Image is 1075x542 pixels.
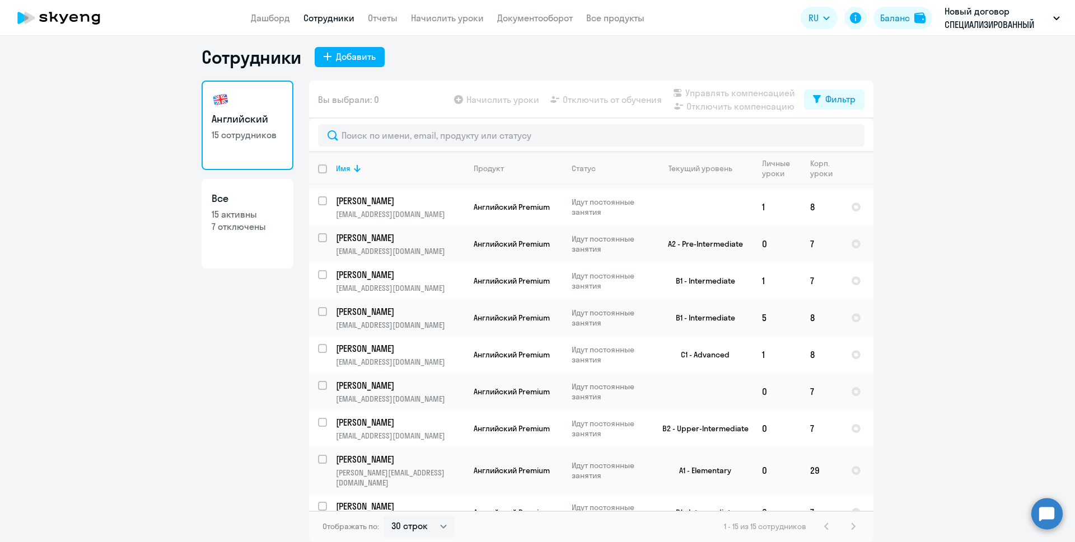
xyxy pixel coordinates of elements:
[658,163,752,173] div: Текущий уровень
[212,191,283,206] h3: Все
[336,163,350,173] div: Имя
[336,305,462,318] p: [PERSON_NAME]
[945,4,1049,31] p: Новый договор СПЕЦИАЛИЗИРОВАННЫЙ ДЕПОЗИТАРИЙ ИНФИНИТУМ, СПЕЦИАЛИЗИРОВАННЫЙ ДЕПОЗИТАРИЙ ИНФИНИТУМ, АО
[336,320,464,330] p: [EMAIL_ADDRESS][DOMAIN_NAME]
[474,202,550,212] span: Английский Premium
[810,158,834,178] div: Корп. уроки
[202,81,293,170] a: Английский15 сотрудников
[572,460,648,480] p: Идут постоянные занятия
[880,11,910,25] div: Баланс
[762,158,801,178] div: Личные уроки
[336,195,464,207] a: [PERSON_NAME]
[753,336,801,373] td: 1
[315,47,385,67] button: Добавить
[336,232,464,244] a: [PERSON_NAME]
[753,494,801,531] td: 0
[649,447,753,494] td: A1 - Elementary
[336,283,464,293] p: [EMAIL_ADDRESS][DOMAIN_NAME]
[753,373,801,410] td: 0
[649,494,753,531] td: B1 - Intermediate
[804,89,864,110] button: Фильтр
[753,225,801,262] td: 0
[914,12,926,23] img: balance
[474,387,550,397] span: Английский Premium
[572,163,596,173] div: Статус
[336,453,462,465] p: [PERSON_NAME]
[801,299,842,336] td: 8
[801,7,838,29] button: RU
[586,12,644,23] a: Все продукты
[801,336,842,373] td: 8
[212,208,283,220] p: 15 активны
[336,468,464,488] p: [PERSON_NAME][EMAIL_ADDRESS][DOMAIN_NAME]
[318,124,864,147] input: Поиск по имени, email, продукту или статусу
[474,163,504,173] div: Продукт
[336,500,462,512] p: [PERSON_NAME]
[411,12,484,23] a: Начислить уроки
[336,268,462,281] p: [PERSON_NAME]
[202,46,301,68] h1: Сотрудники
[497,12,573,23] a: Документооборот
[572,502,648,522] p: Идут постоянные занятия
[336,246,464,256] p: [EMAIL_ADDRESS][DOMAIN_NAME]
[939,4,1065,31] button: Новый договор СПЕЦИАЛИЗИРОВАННЫЙ ДЕПОЗИТАРИЙ ИНФИНИТУМ, СПЕЦИАЛИЗИРОВАННЫЙ ДЕПОЗИТАРИЙ ИНФИНИТУМ, АО
[336,195,462,207] p: [PERSON_NAME]
[336,431,464,441] p: [EMAIL_ADDRESS][DOMAIN_NAME]
[808,11,819,25] span: RU
[336,163,464,173] div: Имя
[762,158,793,178] div: Личные уроки
[336,357,464,367] p: [EMAIL_ADDRESS][DOMAIN_NAME]
[474,276,550,286] span: Английский Premium
[572,271,648,291] p: Идут постоянные занятия
[212,220,283,233] p: 7 отключены
[474,313,550,323] span: Английский Premium
[474,163,562,173] div: Продукт
[336,342,462,355] p: [PERSON_NAME]
[753,299,801,336] td: 5
[336,379,462,392] p: [PERSON_NAME]
[474,423,550,433] span: Английский Premium
[336,305,464,318] a: [PERSON_NAME]
[474,350,550,360] span: Английский Premium
[202,179,293,268] a: Все15 активны7 отключены
[825,92,856,106] div: Фильтр
[212,112,283,126] h3: Английский
[753,447,801,494] td: 0
[649,262,753,299] td: B1 - Intermediate
[724,521,806,531] span: 1 - 15 из 15 сотрудников
[212,91,230,109] img: english
[336,500,464,512] a: [PERSON_NAME]
[572,234,648,254] p: Идут постоянные занятия
[649,336,753,373] td: C1 - Advanced
[336,416,464,428] a: [PERSON_NAME]
[669,163,732,173] div: Текущий уровень
[801,373,842,410] td: 7
[873,7,932,29] button: Балансbalance
[572,308,648,328] p: Идут постоянные занятия
[801,410,842,447] td: 7
[753,188,801,225] td: 1
[336,453,464,465] a: [PERSON_NAME]
[303,12,354,23] a: Сотрудники
[801,262,842,299] td: 7
[336,394,464,404] p: [EMAIL_ADDRESS][DOMAIN_NAME]
[336,232,462,244] p: [PERSON_NAME]
[336,379,464,392] a: [PERSON_NAME]
[474,465,550,475] span: Английский Premium
[474,239,550,249] span: Английский Premium
[649,410,753,447] td: B2 - Upper-Intermediate
[336,342,464,355] a: [PERSON_NAME]
[251,12,290,23] a: Дашборд
[368,12,398,23] a: Отчеты
[336,209,464,219] p: [EMAIL_ADDRESS][DOMAIN_NAME]
[572,197,648,217] p: Идут постоянные занятия
[572,381,648,402] p: Идут постоянные занятия
[810,158,842,178] div: Корп. уроки
[572,345,648,365] p: Идут постоянные занятия
[318,93,379,106] span: Вы выбрали: 0
[212,129,283,141] p: 15 сотрудников
[801,494,842,531] td: 7
[572,163,648,173] div: Статус
[336,416,462,428] p: [PERSON_NAME]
